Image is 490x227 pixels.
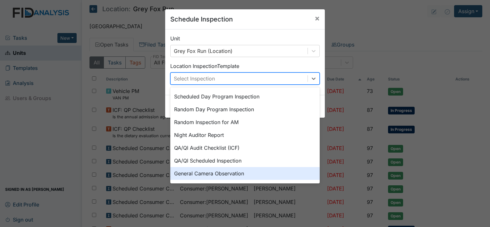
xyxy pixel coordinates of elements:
div: Random Day Program Inspection [170,103,320,116]
h5: Schedule Inspection [170,14,233,24]
button: Close [309,9,325,27]
div: QA/QI Audit Checklist (ICF) [170,141,320,154]
div: QA/QI Scheduled Inspection [170,154,320,167]
div: Scheduled Day Program Inspection [170,90,320,103]
div: Random Inspection for AM [170,116,320,129]
label: Unit [170,35,180,42]
span: × [315,13,320,23]
div: Grey Fox Run (Location) [174,47,232,55]
div: Select Inspection [174,75,215,82]
label: Location Inspection Template [170,62,239,70]
div: General Camera Observation [170,167,320,180]
div: Night Auditor Report [170,129,320,141]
